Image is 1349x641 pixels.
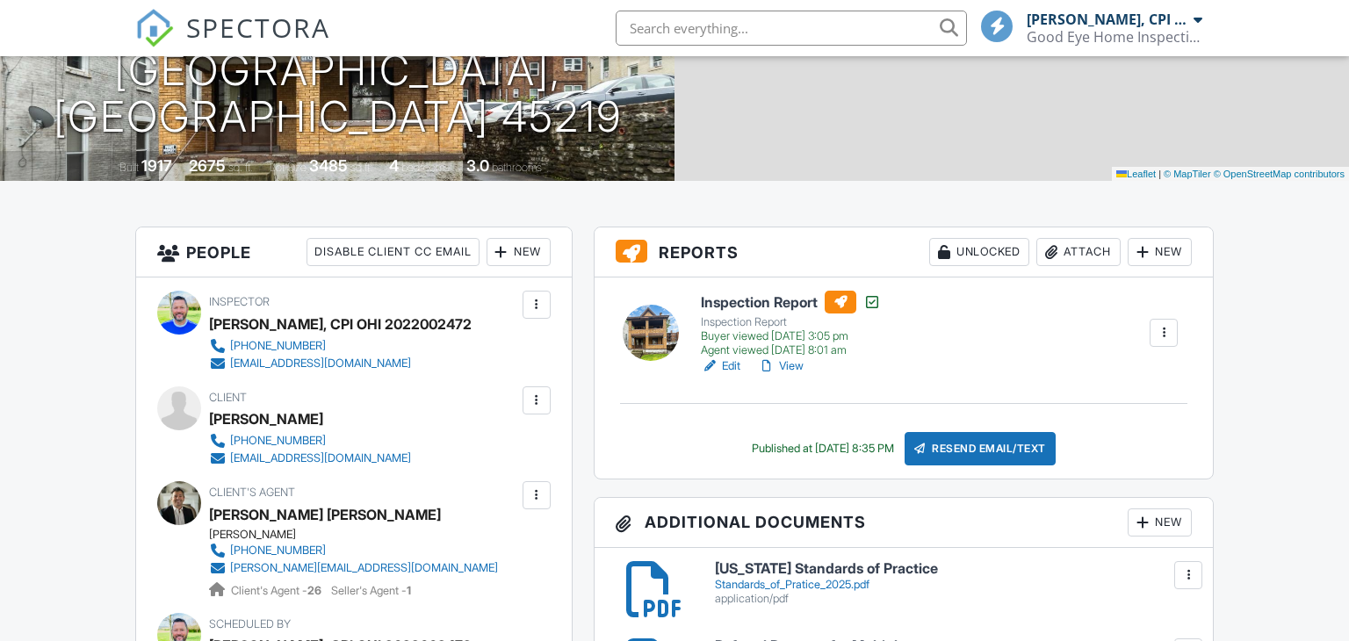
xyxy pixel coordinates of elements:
[209,501,441,528] div: [PERSON_NAME] [PERSON_NAME]
[1027,28,1202,46] div: Good Eye Home Inspections, Sewer Scopes & Mold Testing
[350,161,372,174] span: sq.ft.
[307,584,321,597] strong: 26
[209,450,411,467] a: [EMAIL_ADDRESS][DOMAIN_NAME]
[401,161,450,174] span: bedrooms
[905,432,1056,465] div: Resend Email/Text
[487,238,551,266] div: New
[407,584,411,597] strong: 1
[230,339,326,353] div: [PHONE_NUMBER]
[1214,169,1345,179] a: © OpenStreetMap contributors
[135,9,174,47] img: The Best Home Inspection Software - Spectora
[231,584,324,597] span: Client's Agent -
[307,238,480,266] div: Disable Client CC Email
[230,544,326,558] div: [PHONE_NUMBER]
[1116,169,1156,179] a: Leaflet
[209,559,498,577] a: [PERSON_NAME][EMAIL_ADDRESS][DOMAIN_NAME]
[270,161,307,174] span: Lot Size
[189,156,226,175] div: 2675
[119,161,139,174] span: Built
[209,432,411,450] a: [PHONE_NUMBER]
[209,617,291,630] span: Scheduled By
[230,357,411,371] div: [EMAIL_ADDRESS][DOMAIN_NAME]
[1128,238,1192,266] div: New
[701,315,881,329] div: Inspection Report
[715,578,1192,592] div: Standards_of_Pratice_2025.pdf
[209,391,247,404] span: Client
[758,357,804,375] a: View
[1164,169,1211,179] a: © MapTiler
[701,291,881,313] h6: Inspection Report
[209,295,270,308] span: Inspector
[715,561,1192,606] a: [US_STATE] Standards of Practice Standards_of_Pratice_2025.pdf application/pdf
[209,311,472,337] div: [PERSON_NAME], CPI OHI 2022002472
[230,451,411,465] div: [EMAIL_ADDRESS][DOMAIN_NAME]
[209,528,512,542] div: [PERSON_NAME]
[1027,11,1189,28] div: [PERSON_NAME], CPI OHI 2022002472
[715,592,1192,606] div: application/pdf
[389,156,399,175] div: 4
[209,337,458,355] a: [PHONE_NUMBER]
[209,486,295,499] span: Client's Agent
[209,355,458,372] a: [EMAIL_ADDRESS][DOMAIN_NAME]
[929,238,1029,266] div: Unlocked
[701,329,881,343] div: Buyer viewed [DATE] 3:05 pm
[230,434,326,448] div: [PHONE_NUMBER]
[1158,169,1161,179] span: |
[715,561,1192,577] h6: [US_STATE] Standards of Practice
[141,156,172,175] div: 1917
[466,156,489,175] div: 3.0
[1036,238,1121,266] div: Attach
[209,542,498,559] a: [PHONE_NUMBER]
[1128,508,1192,537] div: New
[186,9,330,46] span: SPECTORA
[616,11,967,46] input: Search everything...
[228,161,253,174] span: sq. ft.
[701,343,881,357] div: Agent viewed [DATE] 8:01 am
[701,291,881,357] a: Inspection Report Inspection Report Buyer viewed [DATE] 3:05 pm Agent viewed [DATE] 8:01 am
[595,227,1214,277] h3: Reports
[595,498,1214,548] h3: Additional Documents
[752,442,894,456] div: Published at [DATE] 8:35 PM
[135,24,330,61] a: SPECTORA
[701,357,740,375] a: Edit
[136,227,572,277] h3: People
[209,406,323,432] div: [PERSON_NAME]
[230,561,498,575] div: [PERSON_NAME][EMAIL_ADDRESS][DOMAIN_NAME]
[331,584,411,597] span: Seller's Agent -
[309,156,348,175] div: 3485
[492,161,542,174] span: bathrooms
